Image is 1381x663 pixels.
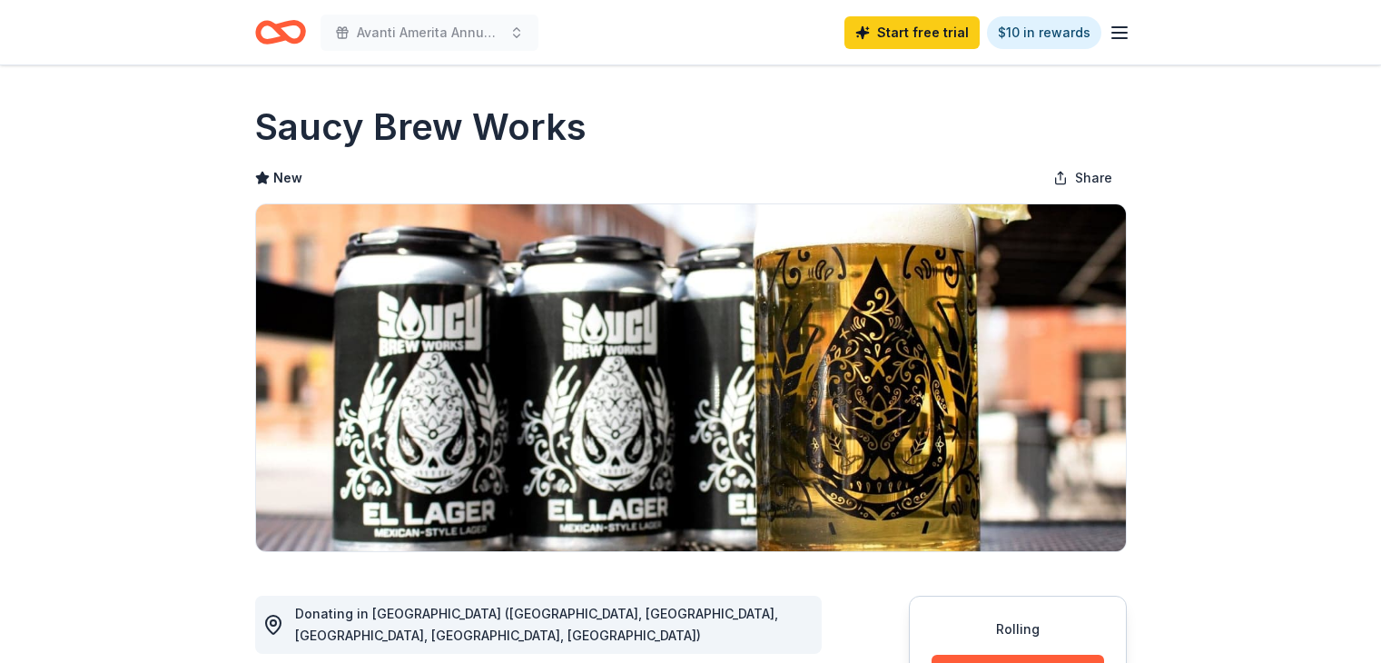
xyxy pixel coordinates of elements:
span: Donating in [GEOGRAPHIC_DATA] ([GEOGRAPHIC_DATA], [GEOGRAPHIC_DATA], [GEOGRAPHIC_DATA], [GEOGRAPH... [295,606,778,643]
span: New [273,167,302,189]
button: Share [1039,160,1127,196]
span: Avanti Amerita Annual Fundraiser [357,22,502,44]
div: Rolling [932,618,1104,640]
img: Image for Saucy Brew Works [256,204,1126,551]
a: Start free trial [844,16,980,49]
a: Home [255,11,306,54]
h1: Saucy Brew Works [255,102,587,153]
span: Share [1075,167,1112,189]
a: $10 in rewards [987,16,1101,49]
button: Avanti Amerita Annual Fundraiser [321,15,538,51]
